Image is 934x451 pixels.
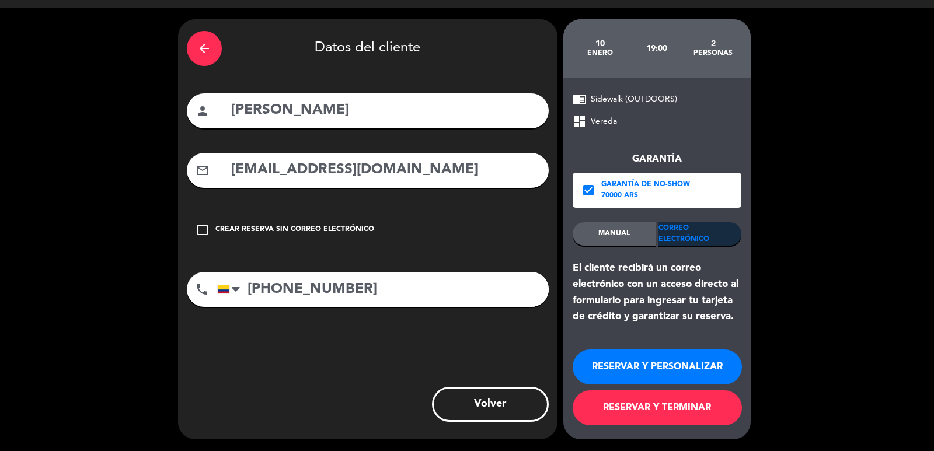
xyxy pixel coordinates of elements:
i: phone [195,282,209,296]
i: person [196,104,210,118]
div: Garantía de no-show [601,179,690,191]
button: RESERVAR Y TERMINAR [573,390,742,425]
i: check_box_outline_blank [196,223,210,237]
i: check_box [581,183,595,197]
div: Datos del cliente [187,28,549,69]
div: 70000 ARS [601,190,690,202]
button: RESERVAR Y PERSONALIZAR [573,349,742,384]
div: 2 [685,39,741,48]
div: Crear reserva sin correo electrónico [215,224,374,236]
div: MANUAL [573,222,656,246]
i: mail_outline [196,163,210,177]
span: Vereda [591,115,617,128]
span: chrome_reader_mode [573,92,587,106]
input: Email del cliente [230,158,540,182]
span: Sidewalk (OUTDOORS) [591,93,677,106]
div: enero [572,48,629,58]
div: Garantía [573,152,741,167]
span: dashboard [573,114,587,128]
div: Colombia: +57 [218,272,245,306]
div: personas [685,48,741,58]
div: 10 [572,39,629,48]
div: 19:00 [628,28,685,69]
div: El cliente recibirá un correo electrónico con un acceso directo al formulario para ingresar tu ta... [573,260,741,325]
input: Número de teléfono... [217,272,549,307]
button: Volver [432,387,549,422]
div: Correo Electrónico [658,222,741,246]
input: Nombre del cliente [230,99,540,123]
i: arrow_back [197,41,211,55]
